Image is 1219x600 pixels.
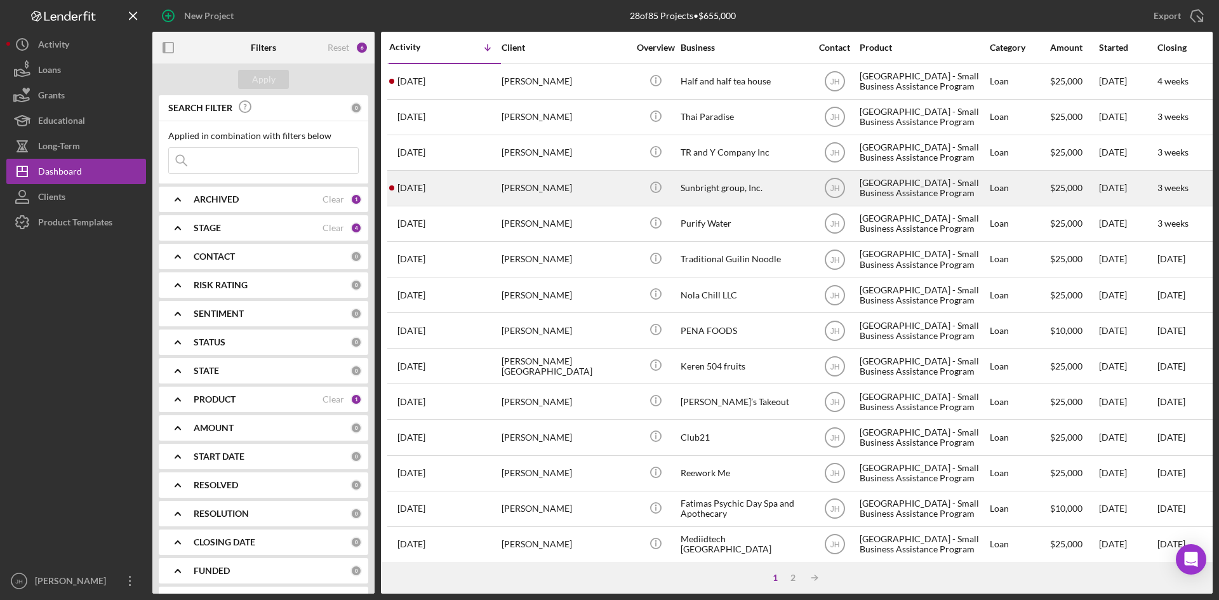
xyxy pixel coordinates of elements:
[15,578,23,585] text: JH
[681,65,808,98] div: Half and half tea house
[860,528,987,561] div: [GEOGRAPHIC_DATA] - Small Business Assistance Program
[860,100,987,134] div: [GEOGRAPHIC_DATA] - Small Business Assistance Program
[6,133,146,159] button: Long-Term
[1157,290,1185,300] time: [DATE]
[6,57,146,83] a: Loans
[830,434,839,443] text: JH
[1157,361,1185,371] time: [DATE]
[990,278,1049,312] div: Loan
[860,171,987,205] div: [GEOGRAPHIC_DATA] - Small Business Assistance Program
[1099,100,1156,134] div: [DATE]
[397,468,425,478] time: 2025-07-04 07:45
[1050,385,1098,418] div: $25,000
[811,43,858,53] div: Contact
[1050,349,1098,383] div: $25,000
[830,540,839,549] text: JH
[1154,3,1181,29] div: Export
[1099,243,1156,276] div: [DATE]
[990,457,1049,490] div: Loan
[194,337,225,347] b: STATUS
[830,77,839,86] text: JH
[6,32,146,57] button: Activity
[350,337,362,348] div: 0
[1157,182,1189,193] time: 3 weeks
[502,385,629,418] div: [PERSON_NAME]
[1099,43,1156,53] div: Started
[350,365,362,377] div: 0
[350,251,362,262] div: 0
[323,394,344,404] div: Clear
[681,314,808,347] div: PENA FOODS
[990,349,1049,383] div: Loan
[1099,349,1156,383] div: [DATE]
[6,210,146,235] button: Product Templates
[397,397,425,407] time: 2025-07-08 18:11
[1050,43,1098,53] div: Amount
[860,43,987,53] div: Product
[502,65,629,98] div: [PERSON_NAME]
[389,42,445,52] div: Activity
[1050,314,1098,347] div: $10,000
[990,43,1049,53] div: Category
[194,480,238,490] b: RESOLVED
[860,207,987,241] div: [GEOGRAPHIC_DATA] - Small Business Assistance Program
[1099,207,1156,241] div: [DATE]
[323,194,344,204] div: Clear
[1176,544,1206,575] div: Open Intercom Messenger
[1099,65,1156,98] div: [DATE]
[1157,111,1189,122] time: 3 weeks
[350,222,362,234] div: 4
[1141,3,1213,29] button: Export
[990,314,1049,347] div: Loan
[681,528,808,561] div: Mediidtech [GEOGRAPHIC_DATA]
[194,251,235,262] b: CONTACT
[502,243,629,276] div: [PERSON_NAME]
[681,43,808,53] div: Business
[397,361,425,371] time: 2025-07-10 22:09
[502,100,629,134] div: [PERSON_NAME]
[32,568,114,597] div: [PERSON_NAME]
[6,108,146,133] button: Educational
[6,184,146,210] a: Clients
[502,136,629,170] div: [PERSON_NAME]
[38,57,61,86] div: Loans
[830,149,839,157] text: JH
[194,223,221,233] b: STAGE
[168,131,359,141] div: Applied in combination with filters below
[194,280,248,290] b: RISK RATING
[6,159,146,184] button: Dashboard
[194,566,230,576] b: FUNDED
[397,254,425,264] time: 2025-07-15 17:44
[1050,100,1098,134] div: $25,000
[830,291,839,300] text: JH
[38,159,82,187] div: Dashboard
[990,492,1049,526] div: Loan
[1157,538,1185,549] time: [DATE]
[1050,207,1098,241] div: $25,000
[502,420,629,454] div: [PERSON_NAME]
[1099,385,1156,418] div: [DATE]
[1157,503,1185,514] time: [DATE]
[38,32,69,60] div: Activity
[397,290,425,300] time: 2025-07-13 02:07
[830,362,839,371] text: JH
[830,326,839,335] text: JH
[6,83,146,108] button: Grants
[397,112,425,122] time: 2025-08-20 22:07
[397,326,425,336] time: 2025-07-11 03:07
[860,278,987,312] div: [GEOGRAPHIC_DATA] - Small Business Assistance Program
[1050,65,1098,98] div: $25,000
[990,385,1049,418] div: Loan
[350,508,362,519] div: 0
[194,509,249,519] b: RESOLUTION
[1050,278,1098,312] div: $25,000
[830,469,839,478] text: JH
[350,537,362,548] div: 0
[860,243,987,276] div: [GEOGRAPHIC_DATA] - Small Business Assistance Program
[681,492,808,526] div: Fatimas Psychic Day Spa and Apothecary
[830,397,839,406] text: JH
